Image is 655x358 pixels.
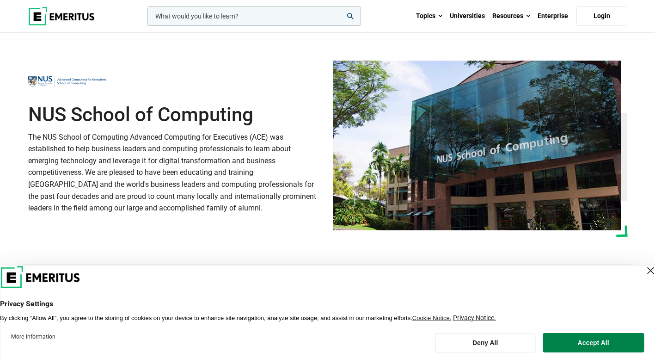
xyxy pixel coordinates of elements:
a: Login [576,6,627,26]
h1: NUS School of Computing [28,103,322,126]
p: The NUS School of Computing Advanced Computing for Executives (ACE) was established to help busin... [28,131,322,214]
img: NUS School of Computing [28,72,107,92]
img: NUS School of Computing [333,61,621,230]
input: woocommerce-product-search-field-0 [147,6,361,26]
